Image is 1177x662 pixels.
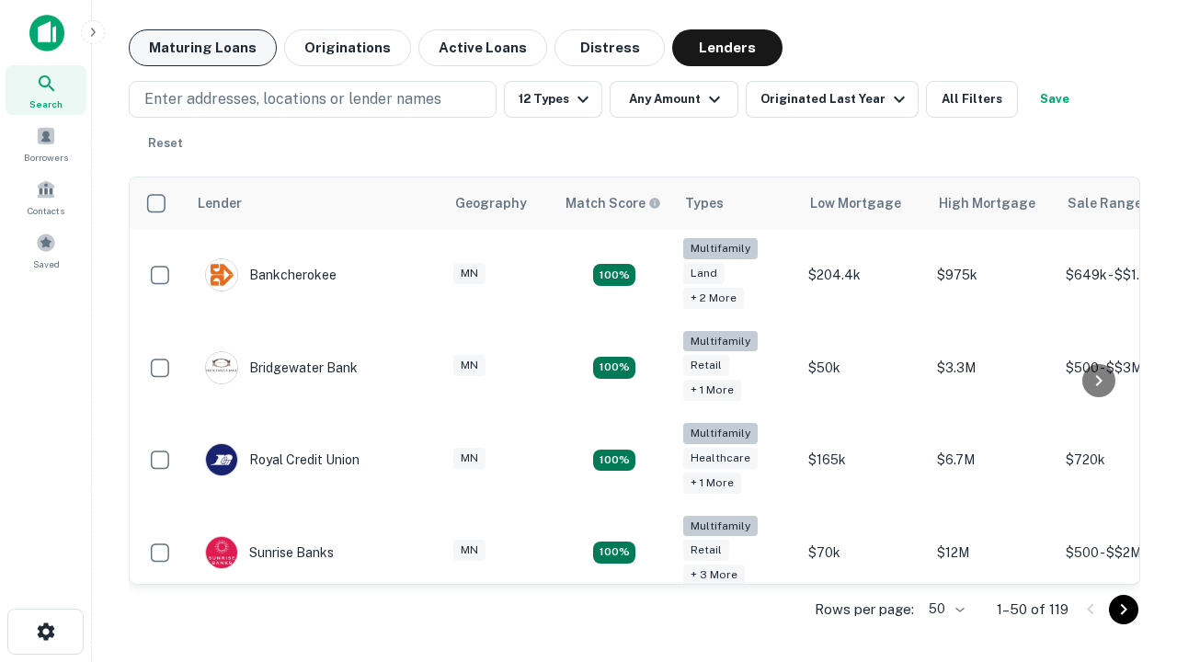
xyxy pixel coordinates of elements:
[799,507,928,599] td: $70k
[799,414,928,507] td: $165k
[610,81,738,118] button: Any Amount
[593,450,635,472] div: Matching Properties: 18, hasApolloMatch: undefined
[284,29,411,66] button: Originations
[926,81,1018,118] button: All Filters
[683,288,744,309] div: + 2 more
[205,351,358,384] div: Bridgewater Bank
[1068,192,1142,214] div: Sale Range
[205,258,337,291] div: Bankcherokee
[997,599,1068,621] p: 1–50 of 119
[674,177,799,229] th: Types
[566,193,661,213] div: Capitalize uses an advanced AI algorithm to match your search with the best lender. The match sco...
[129,81,497,118] button: Enter addresses, locations or lender names
[6,172,86,222] a: Contacts
[939,192,1035,214] div: High Mortgage
[685,192,724,214] div: Types
[683,565,745,586] div: + 3 more
[453,263,486,284] div: MN
[28,203,64,218] span: Contacts
[683,380,741,401] div: + 1 more
[29,15,64,51] img: capitalize-icon.png
[683,423,758,444] div: Multifamily
[444,177,554,229] th: Geography
[683,238,758,259] div: Multifamily
[683,355,729,376] div: Retail
[683,263,725,284] div: Land
[928,414,1057,507] td: $6.7M
[760,88,910,110] div: Originated Last Year
[593,357,635,379] div: Matching Properties: 22, hasApolloMatch: undefined
[683,473,741,494] div: + 1 more
[683,540,729,561] div: Retail
[554,177,674,229] th: Capitalize uses an advanced AI algorithm to match your search with the best lender. The match sco...
[205,443,360,476] div: Royal Credit Union
[144,88,441,110] p: Enter addresses, locations or lender names
[206,352,237,383] img: picture
[136,125,195,162] button: Reset
[928,507,1057,599] td: $12M
[206,259,237,291] img: picture
[453,448,486,469] div: MN
[593,542,635,564] div: Matching Properties: 29, hasApolloMatch: undefined
[453,355,486,376] div: MN
[33,257,60,271] span: Saved
[6,65,86,115] a: Search
[205,536,334,569] div: Sunrise Banks
[1025,81,1084,118] button: Save your search to get updates of matches that match your search criteria.
[799,229,928,322] td: $204.4k
[198,192,242,214] div: Lender
[810,192,901,214] div: Low Mortgage
[921,596,967,622] div: 50
[129,29,277,66] button: Maturing Loans
[504,81,602,118] button: 12 Types
[24,150,68,165] span: Borrowers
[746,81,919,118] button: Originated Last Year
[1085,456,1177,544] iframe: Chat Widget
[928,177,1057,229] th: High Mortgage
[815,599,914,621] p: Rows per page:
[672,29,783,66] button: Lenders
[683,516,758,537] div: Multifamily
[928,322,1057,415] td: $3.3M
[554,29,665,66] button: Distress
[29,97,63,111] span: Search
[453,540,486,561] div: MN
[6,119,86,168] a: Borrowers
[206,537,237,568] img: picture
[418,29,547,66] button: Active Loans
[799,177,928,229] th: Low Mortgage
[593,264,635,286] div: Matching Properties: 20, hasApolloMatch: undefined
[799,322,928,415] td: $50k
[683,331,758,352] div: Multifamily
[928,229,1057,322] td: $975k
[1109,595,1138,624] button: Go to next page
[6,225,86,275] a: Saved
[683,448,758,469] div: Healthcare
[455,192,527,214] div: Geography
[206,444,237,475] img: picture
[566,193,657,213] h6: Match Score
[187,177,444,229] th: Lender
